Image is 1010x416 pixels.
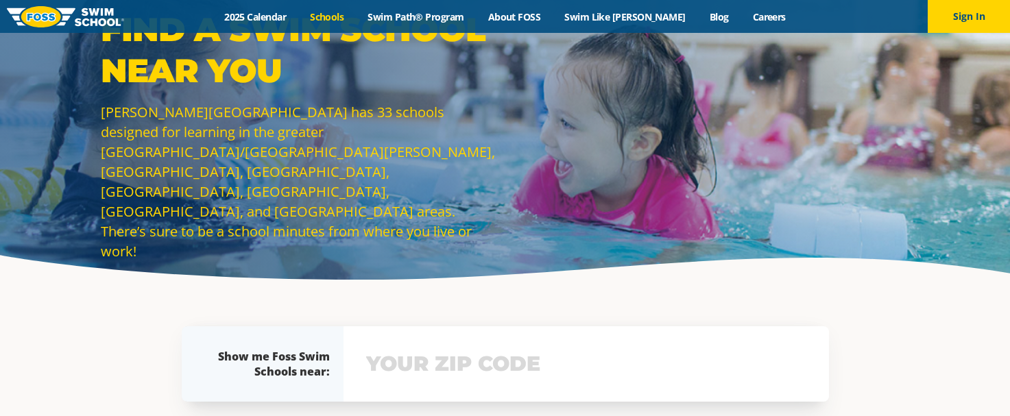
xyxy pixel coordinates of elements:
[476,10,553,23] a: About FOSS
[7,6,124,27] img: FOSS Swim School Logo
[741,10,797,23] a: Careers
[101,9,498,91] p: Find a Swim School Near You
[553,10,698,23] a: Swim Like [PERSON_NAME]
[356,10,476,23] a: Swim Path® Program
[363,344,810,384] input: YOUR ZIP CODE
[213,10,298,23] a: 2025 Calendar
[209,349,330,379] div: Show me Foss Swim Schools near:
[298,10,356,23] a: Schools
[697,10,741,23] a: Blog
[101,102,498,261] p: [PERSON_NAME][GEOGRAPHIC_DATA] has 33 schools designed for learning in the greater [GEOGRAPHIC_DA...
